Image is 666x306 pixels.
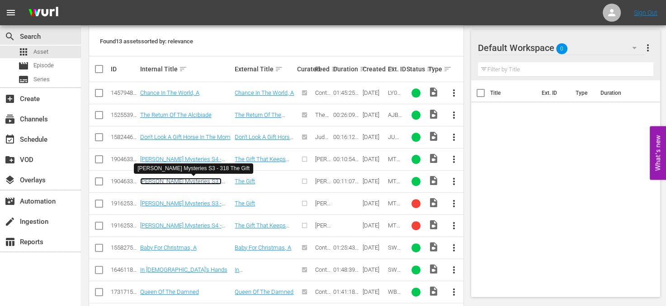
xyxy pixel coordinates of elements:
span: SW0005F [388,244,403,258]
span: Automation [5,196,15,207]
a: Baby For Christmas, A [235,244,291,251]
a: Queen Of The Damned [235,288,293,295]
div: 01:48:39.546 [333,266,360,273]
span: more_vert [448,198,459,209]
span: Episode [18,60,29,71]
div: [DATE] [363,156,386,162]
div: External Title [235,64,294,74]
button: more_vert [443,82,464,104]
a: In [DEMOGRAPHIC_DATA]'s Hands [140,266,227,273]
span: more_vert [448,154,459,165]
div: Curated [297,65,312,73]
span: MTM412F [388,222,401,236]
span: sort [331,65,339,73]
a: Baby For Christmas, A [140,244,197,251]
span: [PERSON_NAME] Mysteries S3 [315,178,331,218]
span: Asset [33,47,48,56]
span: sort [275,65,283,73]
span: MTM318F [388,200,401,213]
span: more_vert [448,220,459,231]
span: Search [5,31,15,42]
div: Type [428,64,440,74]
div: [DATE] [363,200,386,207]
span: Video [428,175,439,186]
div: [DATE] [363,89,386,96]
a: Don't Look A Gift Horse In The Mom [235,134,293,147]
span: Content [315,89,331,103]
span: Content [315,244,331,258]
span: Video [428,219,439,230]
span: Series [33,75,50,84]
th: Type [570,80,595,106]
div: Feed [315,64,331,74]
span: Video [428,87,439,97]
span: Judge Mom [315,134,329,154]
img: ans4CAIJ8jUAAAAAAAAAAAAAAAAAAAAAAAAgQb4GAAAAAAAAAAAAAAAAAAAAAAAAJMjXAAAAAAAAAAAAAAAAAAAAAAAAgAT5G... [22,2,65,23]
div: Status [406,64,425,74]
span: Reports [5,236,15,247]
span: Schedule [5,134,15,145]
button: more_vert [443,237,464,259]
div: 145794844 [111,89,137,96]
span: Create [5,93,15,104]
span: more_vert [642,42,653,53]
div: 00:10:54.122 [333,156,360,162]
button: more_vert [443,259,464,281]
th: Title [490,80,536,106]
div: ID [111,65,137,73]
div: Default Workspace [478,35,645,60]
div: 00:26:09.401 [333,111,360,118]
span: sort [426,65,435,73]
div: Created [363,64,386,74]
a: Sign Out [634,9,657,16]
div: [DATE] [363,111,386,118]
a: The Gift [235,178,255,185]
a: The Return Of The Alcibiade [235,111,285,125]
th: Duration [595,80,649,106]
div: [DATE] [363,244,386,251]
span: Ingestion [5,216,15,227]
a: Queen Of The Damned [140,288,199,295]
span: Series [18,74,29,85]
span: sort [179,65,187,73]
div: 164611830 [111,266,137,273]
button: more_vert [443,171,464,192]
a: The Gift That Keeps On Giving [235,156,289,169]
span: VOD [5,154,15,165]
span: SW0031F [388,266,403,280]
div: 00:11:07.113 [333,178,360,185]
span: MTM412F [388,156,401,169]
div: 191625362 [111,222,137,229]
span: LY0029F [388,89,403,103]
a: [PERSON_NAME] Mysteries S4 - 412 The Gift That Keeps On Giving [140,222,228,236]
div: [DATE] [363,266,386,273]
span: more_vert [448,110,459,121]
span: AJB116F [388,111,402,125]
div: [DATE] [363,288,386,295]
div: 155827515 [111,244,137,251]
a: Don't Look A Gift Horse In The Mom [140,134,231,140]
button: more_vert [443,104,464,126]
span: more_vert [448,242,459,253]
span: more_vert [448,287,459,297]
div: 158244642 [111,134,137,140]
div: 00:16:12.053 [333,134,360,140]
div: 01:41:18.005 [333,288,360,295]
span: more_vert [448,132,459,143]
button: more_vert [443,148,464,170]
a: Chance In The World, A [140,89,199,96]
span: JUM110F [388,134,403,147]
span: MTM318F [388,178,401,191]
span: [PERSON_NAME] Mysteries [315,200,331,234]
a: [PERSON_NAME] Mysteries S3 - 318 The Gift [140,178,222,191]
span: Video [428,264,439,274]
div: Ext. ID [388,65,403,73]
span: [PERSON_NAME] Mysteries [315,222,331,256]
div: [DATE] [363,134,386,140]
div: [DATE] [363,178,386,185]
span: Video [428,197,439,208]
a: The Return Of The Alcibiade [140,111,212,118]
button: more_vert [443,215,464,236]
button: more_vert [642,37,653,59]
span: Overlays [5,175,15,185]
